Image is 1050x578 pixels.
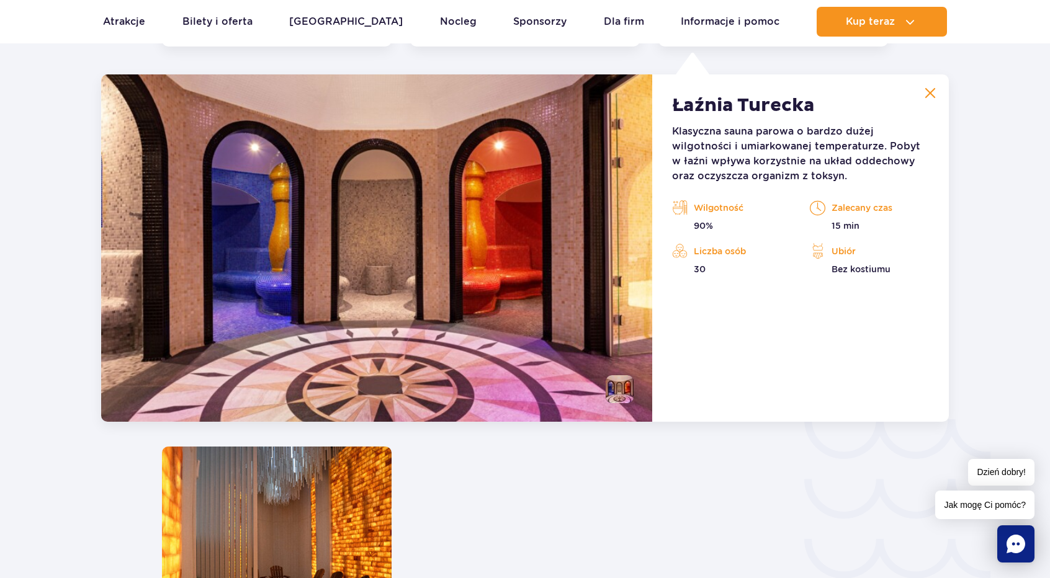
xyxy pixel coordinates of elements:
[681,7,779,37] a: Informacje i pomoc
[810,242,825,260] img: icon_outfit-orange.svg
[810,198,825,217] img: time-orange.svg
[289,7,403,37] a: [GEOGRAPHIC_DATA]
[604,7,644,37] a: Dla firm
[672,124,929,184] p: Klasyczna sauna parowa o bardzo dużej wilgotności i umiarkowanej temperaturze. Pobyt w łaźni wpły...
[817,7,947,37] button: Kup teraz
[182,7,253,37] a: Bilety i oferta
[846,16,895,27] span: Kup teraz
[672,263,791,275] p: 30
[810,198,929,217] p: Zalecany czas
[810,220,929,232] p: 15 min
[672,242,688,260] img: activities-orange.svg
[103,7,145,37] a: Atrakcje
[672,220,791,232] p: 90%
[672,242,791,260] p: Liczba osób
[101,74,652,422] img: q
[935,491,1034,519] span: Jak mogę Ci pomóc?
[810,263,929,275] p: Bez kostiumu
[672,94,815,117] strong: Łaźnia Turecka
[810,242,929,260] p: Ubiór
[997,525,1034,562] div: Chat
[513,7,567,37] a: Sponsorzy
[672,198,688,217] img: saunas-orange.svg
[672,198,791,217] p: Wilgotność
[440,7,477,37] a: Nocleg
[968,459,1034,486] span: Dzień dobry!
